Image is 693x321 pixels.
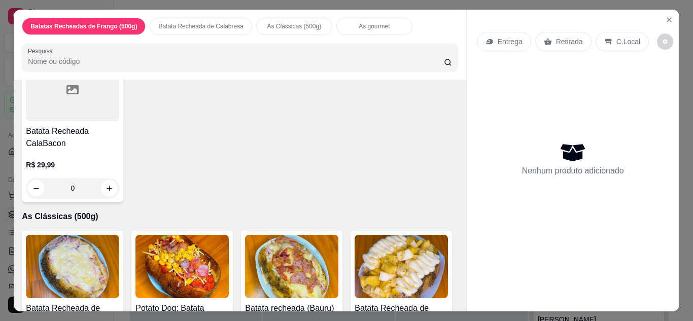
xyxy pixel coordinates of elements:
p: Retirada [556,37,583,47]
p: Entrega [498,37,523,47]
label: Pesquisa [28,47,56,55]
img: product-image [245,235,338,298]
h4: Batata Recheada CalaBacon [26,125,119,150]
h4: Batata recheada (Bauru) [245,302,338,314]
p: Batatas Recheadas de Frango (500g) [30,22,137,30]
img: product-image [135,235,229,298]
p: C.Local [616,37,640,47]
button: Close [661,12,677,28]
p: Batata Recheada de Calabresa [158,22,243,30]
p: Nenhum produto adicionado [522,165,624,177]
button: decrease-product-quantity [657,33,673,50]
img: product-image [355,235,448,298]
p: R$ 29,99 [26,160,119,170]
p: As Clássicas (500g) [267,22,321,30]
input: Pesquisa [28,56,444,66]
p: As gourmet [359,22,390,30]
p: As Clássicas (500g) [22,210,458,223]
img: product-image [26,235,119,298]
